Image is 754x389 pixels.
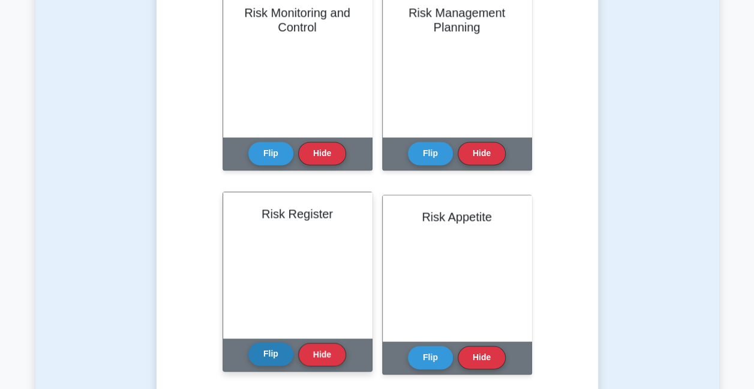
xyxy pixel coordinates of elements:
button: Flip [248,142,293,165]
button: Hide [298,343,346,366]
h2: Risk Monitoring and Control [238,5,358,34]
button: Flip [408,346,453,369]
h2: Risk Appetite [397,210,517,224]
button: Hide [458,346,506,369]
h2: Risk Management Planning [397,5,517,34]
button: Hide [458,142,506,165]
h2: Risk Register [238,207,358,221]
button: Flip [248,342,293,366]
button: Hide [298,142,346,165]
button: Flip [408,142,453,165]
